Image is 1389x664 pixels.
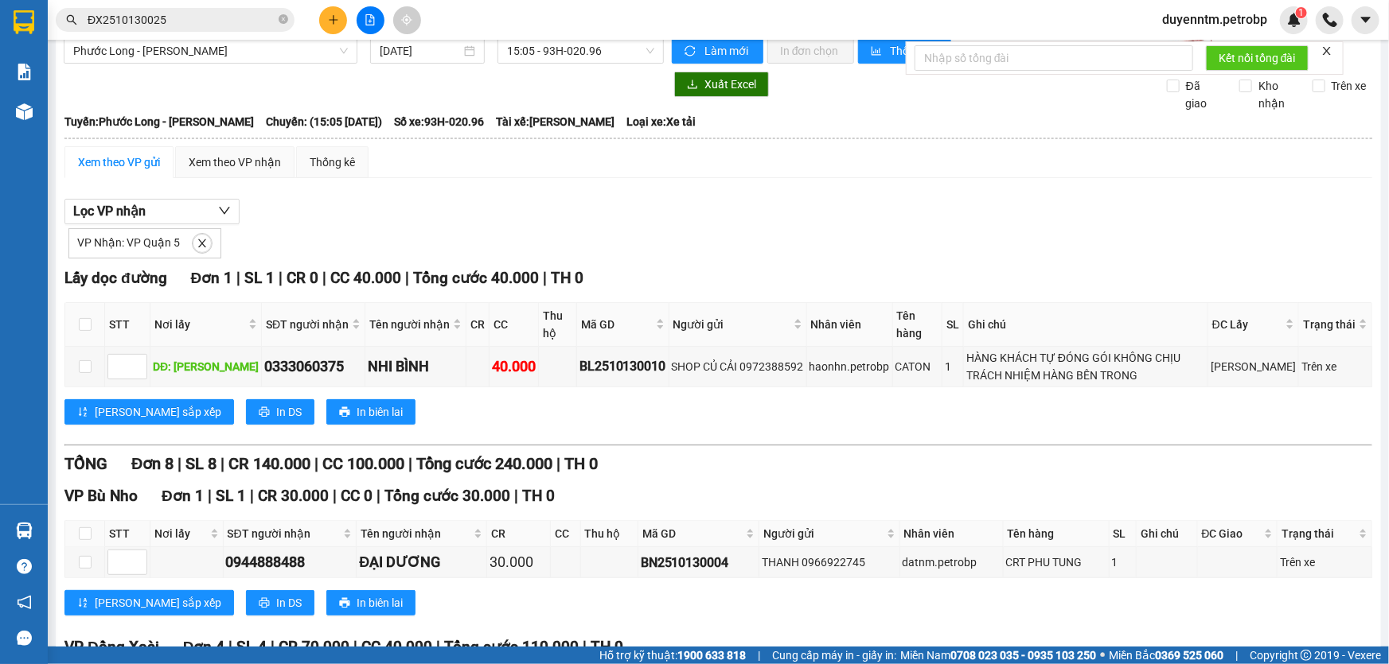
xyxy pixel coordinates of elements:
span: VP Nhận: VP Quận 5 [77,236,180,249]
div: HÀNG KHÁCH TỰ ĐÓNG GÓI KHÔNG CHỊU TRÁCH NHIỆM HÀNG BÊN TRONG [966,349,1205,384]
strong: 1900 633 818 [677,649,746,662]
span: | [208,487,212,505]
td: BL2510130010 [577,347,669,387]
span: | [314,454,318,473]
span: SL 8 [185,454,217,473]
img: warehouse-icon [16,522,33,539]
span: sort-ascending [77,406,88,419]
img: logo-vxr [14,10,34,34]
button: printerIn DS [246,399,314,425]
span: Số xe: 93H-020.96 [394,113,484,130]
input: Nhập số tổng đài [915,45,1193,71]
span: SĐT người nhận [228,525,341,542]
span: bar-chart [871,45,884,58]
th: Nhân viên [900,521,1004,547]
span: | [583,638,587,656]
th: CR [487,521,551,547]
span: printer [339,406,350,419]
span: In biên lai [357,403,403,421]
td: BN2510130004 [638,547,759,578]
span: Đơn 1 [162,487,204,505]
span: CC 40.000 [330,269,401,287]
span: Trạng thái [1282,525,1356,542]
span: Xuất Excel [704,76,756,93]
span: Tài xế: [PERSON_NAME] [496,113,615,130]
span: Nơi lấy [154,316,245,333]
span: caret-down [1359,13,1373,27]
div: 1 [945,358,961,375]
span: CR 0 [287,269,318,287]
span: CC 40.000 [361,638,432,656]
button: downloadXuất Excel [674,72,769,97]
button: printerIn biên lai [326,590,416,615]
span: Kết nối tổng đài [1219,49,1296,67]
div: 0333060375 [264,355,362,378]
span: In DS [276,403,302,421]
button: plus [319,6,347,34]
span: printer [259,597,270,610]
th: SL [942,303,964,347]
span: question-circle [17,559,32,574]
span: Tên người nhận [369,316,450,333]
img: warehouse-icon [16,103,33,120]
button: bar-chartThống kê [858,38,951,64]
span: message [17,631,32,646]
span: | [333,487,337,505]
span: | [220,454,224,473]
span: TH 0 [551,269,583,287]
button: printerIn biên lai [326,399,416,425]
span: Lọc VP nhận [73,201,146,221]
button: sort-ascending[PERSON_NAME] sắp xếp [64,399,234,425]
span: SL 4 [236,638,267,656]
span: notification [17,595,32,610]
th: STT [105,521,150,547]
span: | [322,269,326,287]
span: [PERSON_NAME] sắp xếp [95,594,221,612]
div: Thống kê [310,153,355,171]
div: Xem theo VP gửi [78,153,160,171]
img: solution-icon [16,64,33,80]
span: close-circle [279,13,288,28]
span: TH 0 [591,638,623,656]
th: Thu hộ [539,303,576,347]
span: In biên lai [357,594,403,612]
span: | [405,269,409,287]
span: Mã GD [581,316,653,333]
th: CR [466,303,490,347]
span: Cung cấp máy in - giấy in: [772,647,896,664]
span: sort-ascending [77,597,88,610]
span: close [1321,45,1332,56]
span: Đơn 4 [183,638,225,656]
span: down [218,204,231,217]
span: CC 0 [341,487,373,505]
span: download [687,79,698,91]
span: CR 30.000 [258,487,329,505]
img: phone-icon [1323,13,1337,27]
th: Tên hàng [1004,521,1110,547]
span: | [514,487,518,505]
div: haonhn.petrobp [810,358,890,375]
span: Tổng cước 40.000 [413,269,539,287]
th: Nhân viên [807,303,893,347]
span: VP Bù Nho [64,487,138,505]
th: Ghi chú [1137,521,1197,547]
button: Lọc VP nhận [64,199,240,224]
span: Người gửi [673,316,790,333]
button: printerIn DS [246,590,314,615]
span: Miền Bắc [1109,647,1223,664]
button: file-add [357,6,384,34]
span: | [556,454,560,473]
span: Mã GD [642,525,743,542]
span: Chuyến: (15:05 [DATE]) [266,113,382,130]
span: file-add [365,14,376,25]
th: SL [1110,521,1137,547]
span: duyenntm.petrobp [1149,10,1280,29]
div: CATON [895,358,939,375]
td: ĐẠI DƯƠNG [357,547,487,578]
span: Người gửi [763,525,884,542]
button: aim [393,6,421,34]
span: | [279,269,283,287]
span: ⚪️ [1100,652,1105,658]
td: 0944888488 [224,547,357,578]
button: syncLàm mới [672,38,763,64]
